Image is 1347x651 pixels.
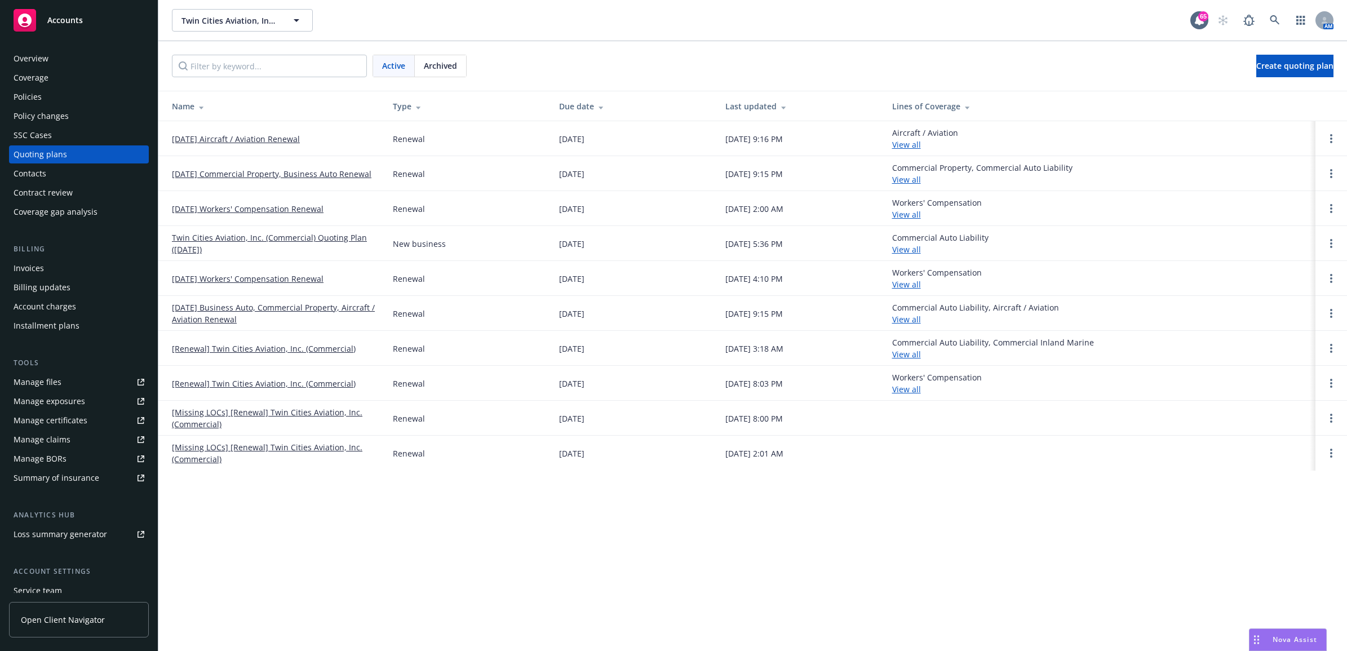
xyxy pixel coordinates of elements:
[9,243,149,255] div: Billing
[1249,629,1264,650] div: Drag to move
[14,469,99,487] div: Summary of insurance
[9,278,149,296] a: Billing updates
[559,378,584,389] div: [DATE]
[172,9,313,32] button: Twin Cities Aviation, Inc. (Commercial)
[172,168,371,180] a: [DATE] Commercial Property, Business Auto Renewal
[172,232,375,255] a: Twin Cities Aviation, Inc. (Commercial) Quoting Plan ([DATE])
[892,232,989,255] div: Commercial Auto Liability
[9,5,149,36] a: Accounts
[14,203,98,221] div: Coverage gap analysis
[1198,11,1208,21] div: 65
[47,16,83,25] span: Accounts
[9,357,149,369] div: Tools
[172,378,356,389] a: [Renewal] Twin Cities Aviation, Inc. (Commercial)
[892,100,1306,112] div: Lines of Coverage
[14,107,69,125] div: Policy changes
[14,317,79,335] div: Installment plans
[14,373,61,391] div: Manage files
[559,308,584,320] div: [DATE]
[1264,9,1286,32] a: Search
[1324,446,1338,460] a: Open options
[172,441,375,465] a: [Missing LOCs] [Renewal] Twin Cities Aviation, Inc. (Commercial)
[1324,342,1338,355] a: Open options
[725,133,783,145] div: [DATE] 9:16 PM
[725,273,783,285] div: [DATE] 4:10 PM
[892,314,921,325] a: View all
[1324,167,1338,180] a: Open options
[1324,272,1338,285] a: Open options
[9,450,149,468] a: Manage BORs
[1273,635,1317,644] span: Nova Assist
[892,209,921,220] a: View all
[892,162,1073,185] div: Commercial Property, Commercial Auto Liability
[172,302,375,325] a: [DATE] Business Auto, Commercial Property, Aircraft / Aviation Renewal
[892,267,982,290] div: Workers' Compensation
[9,69,149,87] a: Coverage
[725,448,783,459] div: [DATE] 2:01 AM
[892,302,1059,325] div: Commercial Auto Liability, Aircraft / Aviation
[9,566,149,577] div: Account settings
[1290,9,1312,32] a: Switch app
[1324,237,1338,250] a: Open options
[9,373,149,391] a: Manage files
[1256,55,1333,77] a: Create quoting plan
[559,168,584,180] div: [DATE]
[1256,60,1333,71] span: Create quoting plan
[9,50,149,68] a: Overview
[14,392,85,410] div: Manage exposures
[172,273,324,285] a: [DATE] Workers' Compensation Renewal
[892,336,1094,360] div: Commercial Auto Liability, Commercial Inland Marine
[14,411,87,429] div: Manage certificates
[14,69,48,87] div: Coverage
[559,100,707,112] div: Due date
[21,614,105,626] span: Open Client Navigator
[393,448,425,459] div: Renewal
[9,469,149,487] a: Summary of insurance
[892,139,921,150] a: View all
[14,126,52,144] div: SSC Cases
[892,384,921,395] a: View all
[892,279,921,290] a: View all
[172,343,356,355] a: [Renewal] Twin Cities Aviation, Inc. (Commercial)
[1324,202,1338,215] a: Open options
[892,244,921,255] a: View all
[181,15,279,26] span: Twin Cities Aviation, Inc. (Commercial)
[892,174,921,185] a: View all
[14,165,46,183] div: Contacts
[14,259,44,277] div: Invoices
[14,145,67,163] div: Quoting plans
[172,55,367,77] input: Filter by keyword...
[1324,377,1338,390] a: Open options
[14,278,70,296] div: Billing updates
[9,317,149,335] a: Installment plans
[9,259,149,277] a: Invoices
[9,392,149,410] span: Manage exposures
[725,168,783,180] div: [DATE] 9:15 PM
[14,525,107,543] div: Loss summary generator
[393,203,425,215] div: Renewal
[393,238,446,250] div: New business
[725,100,874,112] div: Last updated
[9,525,149,543] a: Loss summary generator
[14,298,76,316] div: Account charges
[725,378,783,389] div: [DATE] 8:03 PM
[892,197,982,220] div: Workers' Compensation
[382,60,405,72] span: Active
[14,88,42,106] div: Policies
[9,298,149,316] a: Account charges
[892,127,958,150] div: Aircraft / Aviation
[559,343,584,355] div: [DATE]
[559,203,584,215] div: [DATE]
[559,273,584,285] div: [DATE]
[559,448,584,459] div: [DATE]
[9,107,149,125] a: Policy changes
[393,273,425,285] div: Renewal
[172,406,375,430] a: [Missing LOCs] [Renewal] Twin Cities Aviation, Inc. (Commercial)
[725,413,783,424] div: [DATE] 8:00 PM
[1249,628,1327,651] button: Nova Assist
[393,308,425,320] div: Renewal
[892,371,982,395] div: Workers' Compensation
[172,203,324,215] a: [DATE] Workers' Compensation Renewal
[393,133,425,145] div: Renewal
[9,411,149,429] a: Manage certificates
